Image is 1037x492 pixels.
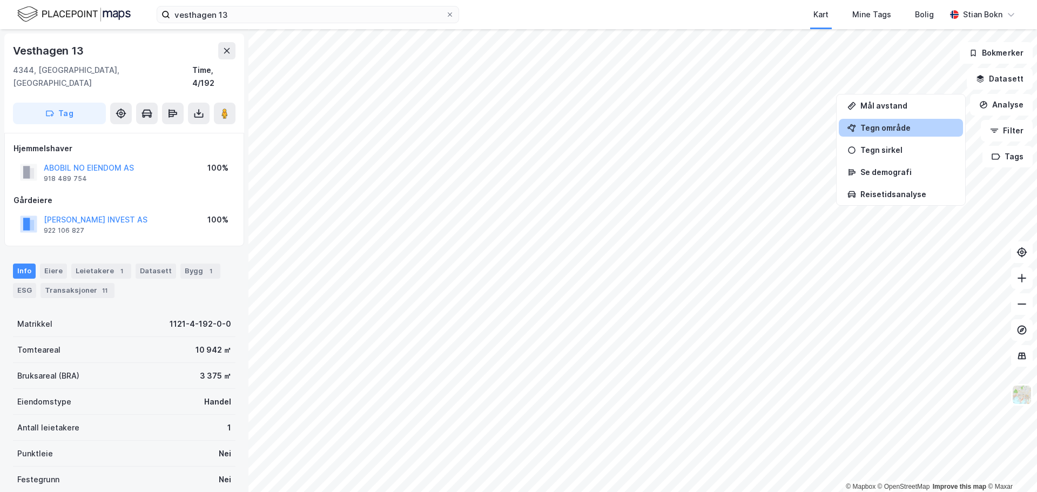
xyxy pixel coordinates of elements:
[116,266,127,277] div: 1
[40,264,67,279] div: Eiere
[17,421,79,434] div: Antall leietakere
[13,42,86,59] div: Vesthagen 13
[200,369,231,382] div: 3 375 ㎡
[860,167,954,177] div: Se demografi
[915,8,934,21] div: Bolig
[13,64,192,90] div: 4344, [GEOGRAPHIC_DATA], [GEOGRAPHIC_DATA]
[196,343,231,356] div: 10 942 ㎡
[17,473,59,486] div: Festegrunn
[44,174,87,183] div: 918 489 754
[41,283,115,298] div: Transaksjoner
[1012,385,1032,405] img: Z
[17,369,79,382] div: Bruksareal (BRA)
[204,395,231,408] div: Handel
[219,447,231,460] div: Nei
[860,101,954,110] div: Mål avstand
[13,103,106,124] button: Tag
[878,483,930,490] a: OpenStreetMap
[846,483,876,490] a: Mapbox
[17,395,71,408] div: Eiendomstype
[17,318,52,331] div: Matrikkel
[983,440,1037,492] iframe: Chat Widget
[852,8,891,21] div: Mine Tags
[180,264,220,279] div: Bygg
[982,146,1033,167] button: Tags
[981,120,1033,141] button: Filter
[860,123,954,132] div: Tegn område
[933,483,986,490] a: Improve this map
[44,226,84,235] div: 922 106 827
[227,421,231,434] div: 1
[17,447,53,460] div: Punktleie
[170,318,231,331] div: 1121-4-192-0-0
[136,264,176,279] div: Datasett
[860,145,954,154] div: Tegn sirkel
[17,343,60,356] div: Tomteareal
[13,283,36,298] div: ESG
[14,194,235,207] div: Gårdeiere
[192,64,235,90] div: Time, 4/192
[71,264,131,279] div: Leietakere
[970,94,1033,116] button: Analyse
[207,213,228,226] div: 100%
[813,8,829,21] div: Kart
[983,440,1037,492] div: Kontrollprogram for chat
[170,6,446,23] input: Søk på adresse, matrikkel, gårdeiere, leietakere eller personer
[960,42,1033,64] button: Bokmerker
[860,190,954,199] div: Reisetidsanalyse
[207,161,228,174] div: 100%
[963,8,1002,21] div: Stian Bokn
[14,142,235,155] div: Hjemmelshaver
[967,68,1033,90] button: Datasett
[99,285,110,296] div: 11
[17,5,131,24] img: logo.f888ab2527a4732fd821a326f86c7f29.svg
[219,473,231,486] div: Nei
[13,264,36,279] div: Info
[205,266,216,277] div: 1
